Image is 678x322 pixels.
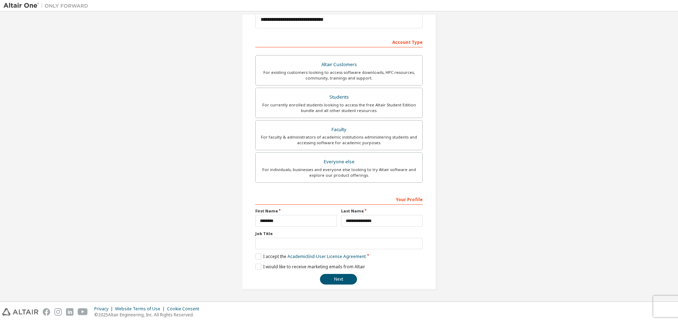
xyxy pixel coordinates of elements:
[260,92,418,102] div: Students
[115,306,167,312] div: Website Terms of Use
[54,308,62,316] img: instagram.svg
[260,134,418,146] div: For faculty & administrators of academic institutions administering students and accessing softwa...
[94,306,115,312] div: Privacy
[260,125,418,135] div: Faculty
[255,264,365,270] label: I would like to receive marketing emails from Altair
[4,2,92,9] img: Altair One
[255,208,337,214] label: First Name
[167,306,203,312] div: Cookie Consent
[255,193,423,205] div: Your Profile
[2,308,38,316] img: altair_logo.svg
[260,167,418,178] div: For individuals, businesses and everyone else looking to try Altair software and explore our prod...
[255,253,366,259] label: I accept the
[78,308,88,316] img: youtube.svg
[260,102,418,113] div: For currently enrolled students looking to access the free Altair Student Edition bundle and all ...
[260,157,418,167] div: Everyone else
[43,308,50,316] img: facebook.svg
[255,36,423,47] div: Account Type
[320,274,357,285] button: Next
[260,60,418,70] div: Altair Customers
[94,312,203,318] p: © 2025 Altair Engineering, Inc. All Rights Reserved.
[260,70,418,81] div: For existing customers looking to access software downloads, HPC resources, community, trainings ...
[255,231,423,236] label: Job Title
[66,308,73,316] img: linkedin.svg
[341,208,423,214] label: Last Name
[287,253,366,259] a: Academic End-User License Agreement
